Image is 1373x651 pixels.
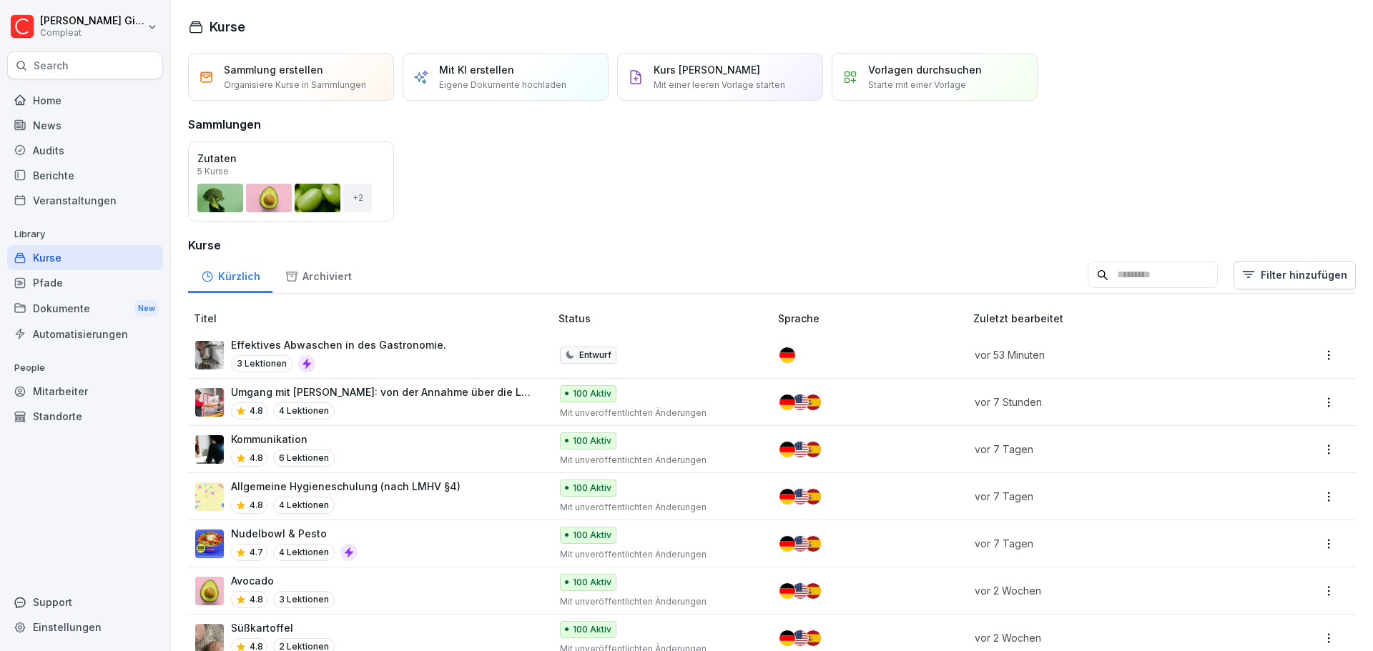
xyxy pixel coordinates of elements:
p: 100 Aktiv [573,387,611,400]
img: de.svg [779,489,795,505]
p: Search [34,59,69,73]
p: 3 Lektionen [231,355,292,372]
a: Archiviert [272,257,364,293]
a: DokumenteNew [7,295,163,322]
p: 5 Kurse [197,167,229,176]
p: vor 7 Tagen [975,536,1241,551]
p: [PERSON_NAME] Gimpel [40,15,144,27]
p: Kurs [PERSON_NAME] [654,62,760,77]
img: us.svg [792,394,808,410]
img: es.svg [805,630,821,646]
img: de.svg [779,630,795,646]
p: 100 Aktiv [573,623,611,636]
p: 4 Lektionen [273,544,335,561]
button: Filter hinzufügen [1234,261,1356,289]
p: Mit unveröffentlichten Änderungen [560,501,755,514]
p: Library [7,223,163,246]
img: q0802f2hnb0e3j45rlj48mwm.png [195,388,224,417]
p: Mit unveröffentlichten Änderungen [560,407,755,419]
img: es.svg [805,489,821,505]
a: Audits [7,138,163,163]
p: 4.7 [250,546,263,559]
p: Mit KI erstellen [439,62,514,77]
img: eejat4fac4ppw0f9jnw3szvg.png [195,435,224,464]
img: es.svg [805,394,821,410]
p: 100 Aktiv [573,482,611,495]
div: New [134,300,159,317]
h1: Kurse [210,17,245,36]
p: Kommunikation [231,432,335,447]
a: Standorte [7,404,163,429]
img: us.svg [792,489,808,505]
p: Organisiere Kurse in Sammlungen [224,79,366,91]
p: Sprache [778,311,968,326]
img: es.svg [805,442,821,457]
p: Umgang mit [PERSON_NAME]: von der Annahme über die Lagerung bis zur Entsorgung [231,384,536,399]
img: de.svg [779,536,795,552]
p: Compleat [40,28,144,38]
img: us.svg [792,630,808,646]
img: us.svg [792,442,808,457]
img: de.svg [779,442,795,457]
a: Einstellungen [7,615,163,640]
p: Entwurf [579,349,611,362]
p: Eigene Dokumente hochladen [439,79,566,91]
p: Zuletzt bearbeitet [973,311,1258,326]
h3: Sammlungen [188,116,261,133]
p: Mit unveröffentlichten Änderungen [560,454,755,467]
p: Nudelbowl & Pesto [231,526,358,541]
div: Pfade [7,270,163,295]
h3: Kurse [188,237,1356,254]
div: Kürzlich [188,257,272,293]
p: Mit unveröffentlichten Änderungen [560,548,755,561]
p: People [7,357,163,379]
p: 4 Lektionen [273,402,335,419]
img: b8m2m74m6lzhhrps3jyljeyo.png [195,530,224,558]
p: Sammlung erstellen [224,62,323,77]
p: Vorlagen durchsuchen [868,62,982,77]
p: 6 Lektionen [273,449,335,467]
p: 100 Aktiv [573,576,611,589]
p: Mit unveröffentlichten Änderungen [560,595,755,608]
a: Veranstaltungen [7,188,163,213]
img: es.svg [805,536,821,552]
p: vor 7 Tagen [975,489,1241,504]
img: qff56ko8li37c6suyzwm90qt.png [195,577,224,605]
p: vor 7 Tagen [975,442,1241,457]
a: Home [7,88,163,113]
p: 100 Aktiv [573,529,611,542]
p: Effektives Abwaschen in des Gastronomie. [231,337,446,352]
div: Support [7,590,163,615]
p: 4.8 [250,404,263,417]
p: 4.8 [250,593,263,606]
a: Berichte [7,163,163,188]
a: Automatisierungen [7,322,163,347]
div: Dokumente [7,295,163,322]
img: yil07yidm587r6oj5gwtndu1.png [195,341,224,369]
p: Zutaten [197,151,385,166]
p: Allgemeine Hygieneschulung (nach LMHV §4) [231,479,461,494]
p: Titel [194,311,553,326]
a: News [7,113,163,138]
p: vor 53 Minuten [975,347,1241,362]
div: Mitarbeiter [7,379,163,404]
img: pnxrhsgnynh33lkwpecije13.png [195,482,224,511]
img: de.svg [779,394,795,410]
a: Zutaten5 Kurse+2 [188,141,394,222]
p: 4.8 [250,499,263,512]
p: 4 Lektionen [273,497,335,514]
p: 4.8 [250,452,263,464]
a: Kurse [7,245,163,270]
p: vor 2 Wochen [975,583,1241,598]
p: 3 Lektionen [273,591,335,608]
p: vor 2 Wochen [975,630,1241,645]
